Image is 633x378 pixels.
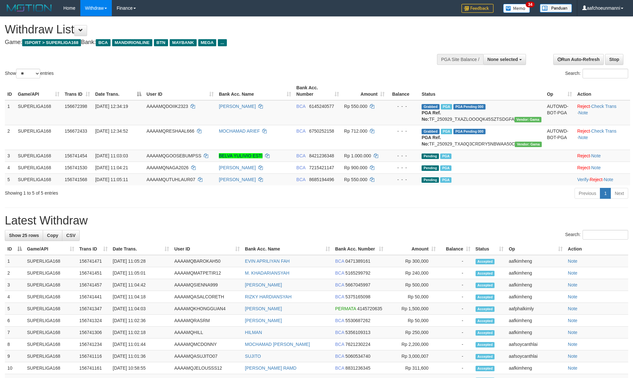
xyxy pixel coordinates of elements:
label: Search: [565,69,628,78]
td: 156741324 [77,315,110,327]
span: [DATE] 11:04:21 [95,165,128,170]
a: Note [568,306,577,311]
h4: Game: Bank: [5,39,415,46]
a: Note [591,153,601,158]
img: MOTION_logo.png [5,3,54,13]
td: Rp 2,200,000 [386,338,438,350]
td: SUPERLIGA168 [24,362,77,374]
th: Balance [387,82,419,100]
span: BCA [335,342,344,347]
td: · · [575,125,630,150]
span: BTN [154,39,168,46]
td: 1 [5,100,15,125]
a: 1 [600,188,611,199]
td: aafsoycanthlai [506,350,565,362]
td: - [438,315,473,327]
span: ... [218,39,227,46]
span: BCA [335,354,344,359]
th: User ID: activate to sort column ascending [172,243,242,255]
td: 6 [5,315,24,327]
th: ID [5,82,15,100]
div: - - - [390,103,416,110]
td: 9 [5,350,24,362]
span: Marked by aafsoycanthlai [440,177,451,183]
span: BCA [335,330,344,335]
button: None selected [483,54,526,65]
a: Note [568,270,577,276]
td: - [438,267,473,279]
th: Bank Acc. Name: activate to sort column ascending [216,82,294,100]
span: 156672398 [65,104,87,109]
td: Rp 300,000 [386,255,438,267]
span: Pending [422,154,439,159]
span: Accepted [476,259,495,264]
th: Trans ID: activate to sort column ascending [62,82,93,100]
td: [DATE] 11:04:03 [110,303,172,315]
span: Rp 550.000 [344,177,367,182]
a: Note [568,318,577,323]
input: Search: [583,230,628,240]
span: Copy 8685194496 to clipboard [309,177,334,182]
span: Grabbed [422,129,440,134]
a: Note [568,294,577,299]
a: Check Trans [591,104,617,109]
b: PGA Ref. No: [422,135,441,146]
td: TF_250929_TXAZLOOOQK45SZTSDGFA [419,100,544,125]
span: Copy 5060534740 to clipboard [345,354,370,359]
a: EVIN APRILIYAN FAH [245,259,290,264]
td: aafkimheng [506,279,565,291]
td: - [438,327,473,338]
a: [PERSON_NAME] [219,104,256,109]
a: [PERSON_NAME] [245,318,282,323]
td: Rp 3,000,007 [386,350,438,362]
span: AAAAMQGOOSEBUMPSS [147,153,201,158]
td: · · [575,100,630,125]
div: - - - [390,128,416,134]
div: Showing 1 to 5 of 5 entries [5,187,259,196]
td: SUPERLIGA168 [24,350,77,362]
span: Copy 7215421147 to clipboard [309,165,334,170]
td: Rp 50,000 [386,291,438,303]
span: Vendor URL: https://trx31.1velocity.biz [514,117,541,122]
td: [DATE] 11:04:42 [110,279,172,291]
td: - [438,279,473,291]
div: - - - [390,176,416,183]
td: AUTOWD-BOT-PGA [544,100,575,125]
a: Next [611,188,628,199]
td: AAAAMQHILL [172,327,242,338]
th: Game/API: activate to sort column ascending [24,243,77,255]
td: SUPERLIGA168 [24,338,77,350]
a: [PERSON_NAME] [219,165,256,170]
span: Copy 5165299792 to clipboard [345,270,370,276]
td: aafkimheng [506,315,565,327]
th: ID: activate to sort column descending [5,243,24,255]
a: Note [578,110,588,115]
span: MAYBANK [170,39,197,46]
a: [PERSON_NAME] [245,306,282,311]
a: Show 25 rows [5,230,43,241]
td: aafsoycanthlai [506,338,565,350]
td: AAAAMQASALCORETH [172,291,242,303]
th: Game/API: activate to sort column ascending [15,82,62,100]
td: 156741306 [77,327,110,338]
td: TF_250929_TXA0Q3CRDRY5NBWAA50C [419,125,544,150]
span: BCA [335,259,344,264]
span: Pending [422,165,439,171]
td: aafkimheng [506,327,565,338]
td: 1 [5,255,24,267]
span: PERMATA [335,306,356,311]
a: Reject [577,165,590,170]
td: 156741161 [77,362,110,374]
span: Accepted [476,354,495,359]
span: Accepted [476,342,495,347]
b: PGA Ref. No: [422,110,441,122]
td: · [575,162,630,173]
td: SUPERLIGA168 [24,255,77,267]
td: SUPERLIGA168 [24,291,77,303]
span: Copy 4145720635 to clipboard [357,306,382,311]
span: [DATE] 11:03:03 [95,153,128,158]
a: Run Auto-Refresh [553,54,604,65]
h1: Withdraw List [5,23,415,36]
img: Button%20Memo.svg [503,4,530,13]
span: BCA [296,165,305,170]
